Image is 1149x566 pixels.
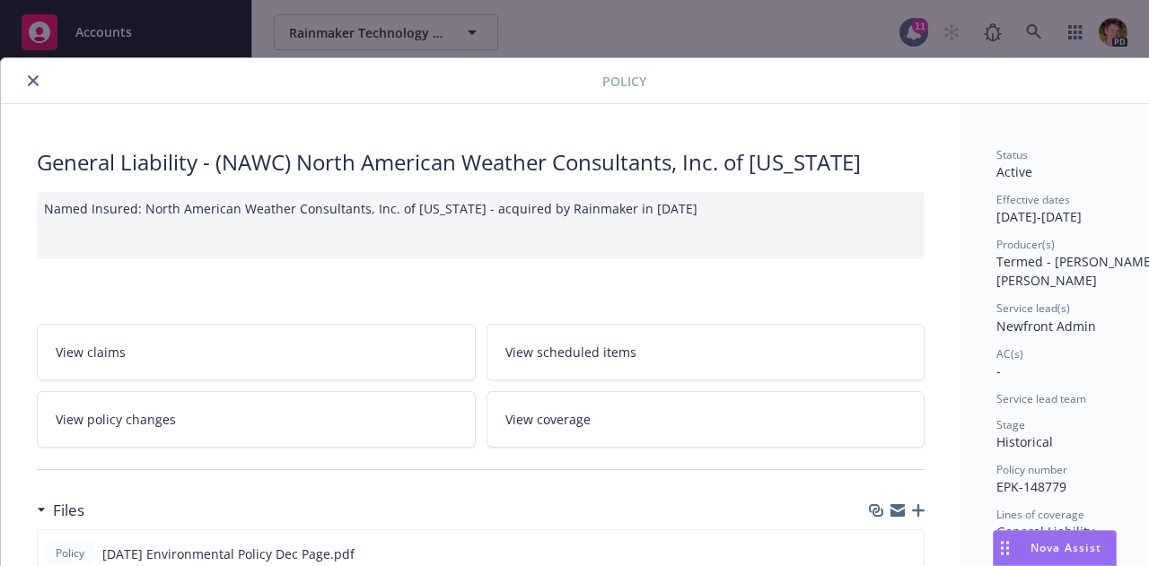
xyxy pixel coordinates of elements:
span: - [996,362,1001,379]
span: View policy changes [56,410,176,429]
a: View scheduled items [487,324,925,380]
span: Nova Assist [1031,540,1101,555]
span: Service lead(s) [996,300,1070,316]
span: Effective dates [996,192,1070,207]
span: Policy number [996,462,1067,477]
span: Service lead team [996,391,1086,406]
span: View coverage [505,410,591,429]
a: View policy changes [37,391,476,448]
h3: Files [53,499,84,522]
button: close [22,70,44,91]
span: Status [996,147,1028,162]
span: Newfront Admin [996,318,1096,335]
button: preview file [900,544,917,563]
span: General Liability [996,523,1094,540]
span: Historical [996,433,1053,450]
span: EPK-148779 [996,478,1066,495]
span: [DATE] Environmental Policy Dec Page.pdf [102,544,355,563]
span: AC(s) [996,346,1023,361]
span: Producer(s) [996,237,1055,252]
div: Drag to move [994,531,1016,565]
button: download file [872,544,886,563]
span: Policy [52,545,88,562]
div: Named Insured: North American Weather Consultants, Inc. of [US_STATE] - acquired by Rainmaker in ... [37,192,925,259]
span: Active [996,163,1032,180]
button: Nova Assist [993,530,1117,566]
span: Stage [996,417,1025,432]
span: View scheduled items [505,343,636,361]
span: View claims [56,343,126,361]
a: View coverage [487,391,925,448]
div: General Liability - (NAWC) North American Weather Consultants, Inc. of [US_STATE] [37,147,925,178]
div: Files [37,499,84,522]
span: Policy [602,72,646,91]
span: Lines of coverage [996,507,1084,522]
a: View claims [37,324,476,380]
